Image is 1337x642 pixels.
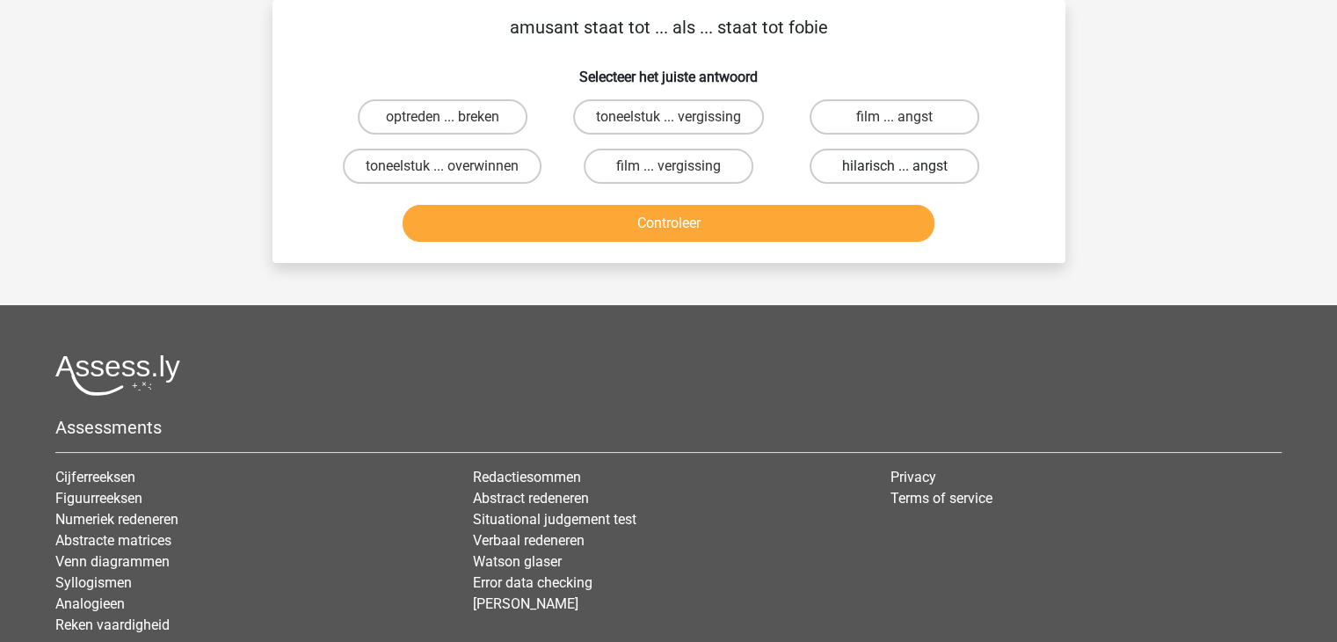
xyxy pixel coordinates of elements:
a: Situational judgement test [473,511,636,528]
a: [PERSON_NAME] [473,595,578,612]
p: amusant staat tot ... als ... staat tot fobie [301,14,1037,40]
a: Syllogismen [55,574,132,591]
a: Verbaal redeneren [473,532,585,549]
a: Redactiesommen [473,469,581,485]
a: Abstracte matrices [55,532,171,549]
a: Analogieen [55,595,125,612]
h5: Assessments [55,417,1282,438]
label: toneelstuk ... overwinnen [343,149,541,184]
h6: Selecteer het juiste antwoord [301,55,1037,85]
img: Assessly logo [55,354,180,396]
a: Terms of service [890,490,992,507]
a: Numeriek redeneren [55,511,178,528]
a: Error data checking [473,574,592,591]
a: Figuurreeksen [55,490,142,507]
a: Abstract redeneren [473,490,589,507]
label: toneelstuk ... vergissing [573,99,764,135]
button: Controleer [403,205,934,242]
a: Watson glaser [473,553,562,570]
label: film ... angst [810,99,979,135]
label: optreden ... breken [358,99,527,135]
a: Privacy [890,469,936,485]
label: hilarisch ... angst [810,149,979,184]
a: Reken vaardigheid [55,616,170,633]
a: Cijferreeksen [55,469,135,485]
label: film ... vergissing [584,149,753,184]
a: Venn diagrammen [55,553,170,570]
